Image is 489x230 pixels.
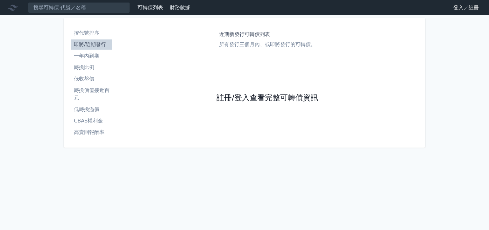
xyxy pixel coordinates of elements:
li: 即將/近期發行 [71,41,112,48]
p: 所有發行三個月內、或即將發行的可轉債。 [219,41,316,48]
h1: 近期新發行可轉債列表 [219,31,316,38]
li: 低轉換溢價 [71,106,112,113]
a: CBAS權利金 [71,116,112,126]
a: 財務數據 [170,4,190,10]
a: 註冊/登入查看完整可轉債資訊 [216,93,318,103]
a: 一年內到期 [71,51,112,61]
a: 轉換比例 [71,62,112,73]
li: 按代號排序 [71,29,112,37]
a: 登入／註冊 [448,3,484,13]
li: 一年內到期 [71,52,112,60]
li: 高賣回報酬率 [71,129,112,136]
li: 轉換價值接近百元 [71,87,112,102]
a: 可轉債列表 [138,4,163,10]
li: CBAS權利金 [71,117,112,125]
a: 低轉換溢價 [71,104,112,115]
a: 即將/近期發行 [71,39,112,50]
li: 低收盤價 [71,75,112,83]
a: 轉換價值接近百元 [71,85,112,103]
li: 轉換比例 [71,64,112,71]
a: 高賣回報酬率 [71,127,112,137]
input: 搜尋可轉債 代號／名稱 [28,2,130,13]
a: 低收盤價 [71,74,112,84]
a: 按代號排序 [71,28,112,38]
